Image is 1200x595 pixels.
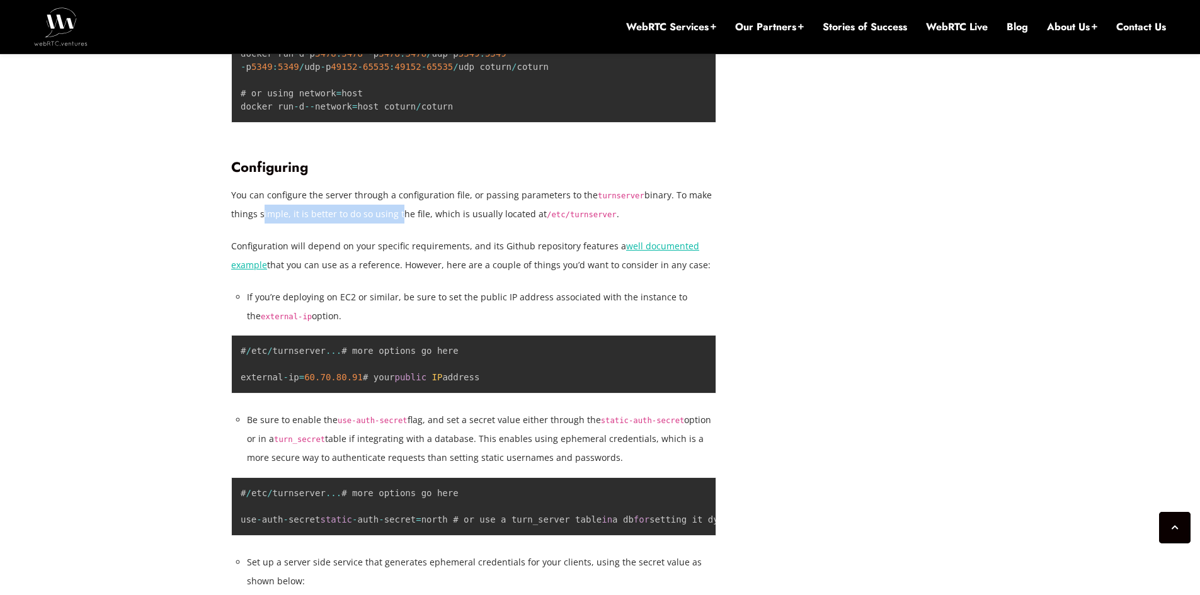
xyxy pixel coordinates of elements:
[331,62,357,72] span: 49152
[416,514,421,524] span: =
[602,514,612,524] span: in
[352,101,357,111] span: =
[479,48,484,59] span: :
[379,48,400,59] span: 3478
[274,435,325,444] code: turn_secret
[626,20,716,34] a: WebRTC Services
[304,48,309,59] span: -
[823,20,907,34] a: Stories of Success
[304,372,331,382] span: 60.70
[283,372,288,382] span: -
[485,48,506,59] span: 5349
[246,488,251,498] span: /
[405,48,426,59] span: 3478
[379,514,384,524] span: -
[231,186,716,224] p: You can configure the server through a configuration file, or passing parameters to the binary. T...
[459,48,480,59] span: 5349
[261,312,312,321] code: external-ip
[511,62,517,72] span: /
[341,48,363,59] span: 3478
[426,62,453,72] span: 65535
[368,48,373,59] span: -
[267,346,272,356] span: /
[338,416,408,425] code: use-auth-secret
[294,101,299,111] span: -
[421,62,426,72] span: -
[598,191,644,200] code: turnserver
[34,8,88,45] img: WebRTC.ventures
[547,210,617,219] code: /etc/turnserver
[336,88,341,98] span: =
[395,62,421,72] span: 49152
[601,416,685,425] code: static-auth-secret
[241,62,246,72] span: -
[326,488,341,498] span: ...
[352,514,357,524] span: -
[246,346,251,356] span: /
[326,346,341,356] span: ...
[247,411,716,467] li: Be sure to enable the flag, and set a secret value either through the option or in a table if int...
[358,62,363,72] span: -
[299,62,304,72] span: /
[304,101,315,111] span: --
[231,237,716,275] p: Configuration will depend on your specific requirements, and its Github repository features a tha...
[247,553,716,591] li: Set up a server side service that generates ephemeral credentials for your clients, using the sec...
[634,514,649,524] span: for
[278,62,299,72] span: 5349
[241,346,479,382] code: # etc turnserver # more options go here external ip # your address
[448,48,453,59] span: -
[400,48,405,59] span: :
[283,514,288,524] span: -
[735,20,804,34] a: Our Partners
[251,62,273,72] span: 5349
[416,101,421,111] span: /
[299,372,304,382] span: =
[241,488,767,524] code: # etc turnserver # more options go here use auth secret auth secret north # or use a turn_server ...
[267,488,272,498] span: /
[331,372,346,382] span: .80
[320,514,352,524] span: static
[389,62,394,72] span: :
[294,48,299,59] span: -
[347,372,363,382] span: .91
[256,514,261,524] span: -
[231,159,716,176] h3: Configuring
[426,48,431,59] span: /
[363,62,389,72] span: 65535
[336,48,341,59] span: :
[453,62,458,72] span: /
[231,240,699,271] a: well documented example
[247,288,716,326] li: If you’re deploying on EC2 or similar, be sure to set the public IP address associated with the i...
[432,372,443,382] span: IP
[1116,20,1166,34] a: Contact Us
[1007,20,1028,34] a: Blog
[926,20,988,34] a: WebRTC Live
[395,372,427,382] span: public
[273,62,278,72] span: :
[320,62,325,72] span: -
[315,48,336,59] span: 3478
[1047,20,1097,34] a: About Us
